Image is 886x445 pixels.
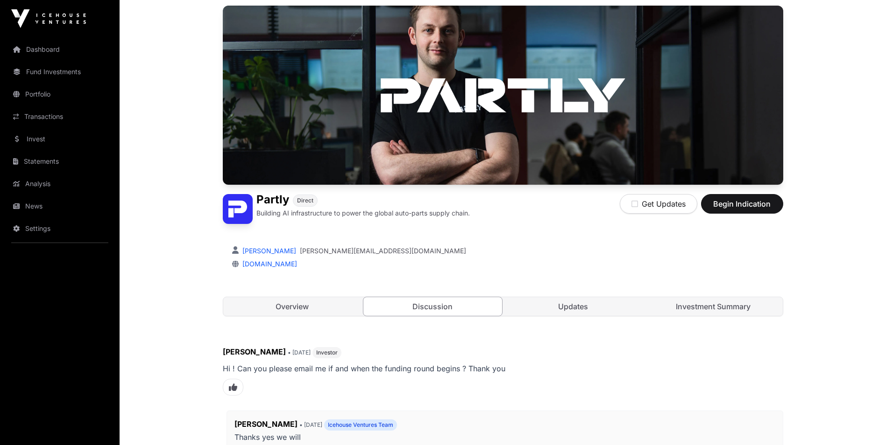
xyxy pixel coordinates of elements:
[223,379,243,396] span: Like this comment
[239,260,297,268] a: [DOMAIN_NAME]
[300,246,466,256] a: [PERSON_NAME][EMAIL_ADDRESS][DOMAIN_NAME]
[256,194,289,207] h1: Partly
[234,431,775,444] p: Thanks yes we will
[7,151,112,172] a: Statements
[223,297,783,316] nav: Tabs
[223,297,362,316] a: Overview
[7,106,112,127] a: Transactions
[256,209,470,218] p: Building AI infrastructure to power the global auto-parts supply chain.
[7,196,112,216] a: News
[297,197,313,204] span: Direct
[7,218,112,239] a: Settings
[7,174,112,194] a: Analysis
[701,203,783,213] a: Begin Indication
[299,421,322,428] span: • [DATE]
[7,129,112,149] a: Invest
[701,194,783,214] button: Begin Indication
[328,421,393,429] span: Icehouse Ventures Team
[644,297,783,316] a: Investment Summary
[234,419,298,429] span: [PERSON_NAME]
[7,84,112,104] a: Portfolio
[223,347,286,356] span: [PERSON_NAME]
[7,62,112,82] a: Fund Investments
[223,362,783,375] p: Hi ! Can you please email me if and when the funding round begins ? Thank you
[839,400,886,445] iframe: Chat Widget
[713,198,772,209] span: Begin Indication
[363,297,503,316] a: Discussion
[620,194,697,214] button: Get Updates
[288,349,311,356] span: • [DATE]
[504,297,643,316] a: Updates
[241,247,296,255] a: [PERSON_NAME]
[11,9,86,28] img: Icehouse Ventures Logo
[316,349,338,356] span: Investor
[7,39,112,60] a: Dashboard
[223,194,253,224] img: Partly
[223,6,783,185] img: Partly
